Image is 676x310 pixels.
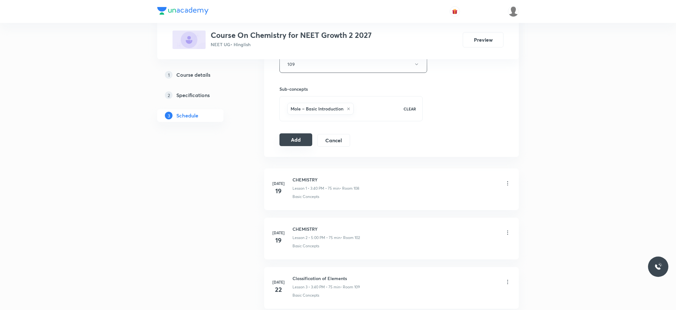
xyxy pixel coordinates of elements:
[157,68,244,81] a: 1Course details
[292,275,360,282] h6: Classification of Elements
[157,7,208,15] img: Company Logo
[272,180,285,186] h6: [DATE]
[292,284,340,290] p: Lesson 3 • 3:40 PM • 75 min
[463,32,503,47] button: Preview
[292,226,360,232] h6: CHEMISTRY
[317,134,350,147] button: Cancel
[279,86,423,92] h6: Sub-concepts
[654,263,662,271] img: ttu
[211,31,372,40] h3: Course On Chemistry for NEET Growth 2 2027
[292,176,359,183] h6: CHEMISTRY
[272,236,285,245] h4: 19
[272,285,285,294] h4: 22
[292,194,319,200] p: Basic Concepts
[165,91,173,99] p: 2
[157,7,208,16] a: Company Logo
[450,6,460,17] button: avatar
[279,55,427,73] button: 109
[272,186,285,196] h4: 19
[340,186,359,191] p: • Room 108
[165,71,173,79] p: 1
[272,279,285,285] h6: [DATE]
[508,6,519,17] img: Divya tyagi
[176,71,210,79] h5: Course details
[452,9,458,14] img: avatar
[292,243,319,249] p: Basic Concepts
[292,235,341,241] p: Lesson 2 • 5:00 PM • 75 min
[176,112,198,119] h5: Schedule
[340,284,360,290] p: • Room 109
[165,112,173,119] p: 3
[292,186,340,191] p: Lesson 1 • 3:40 PM • 75 min
[279,133,312,146] button: Add
[157,89,244,102] a: 2Specifications
[173,31,206,49] img: B584304F-D744-40D7-80C8-271C43B84561_plus.png
[341,235,360,241] p: • Room 102
[291,105,343,112] h6: Mole – Basic Introduction
[404,106,416,112] p: CLEAR
[292,292,319,298] p: Basic Concepts
[211,41,372,48] p: NEET UG • Hinglish
[176,91,210,99] h5: Specifications
[272,230,285,236] h6: [DATE]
